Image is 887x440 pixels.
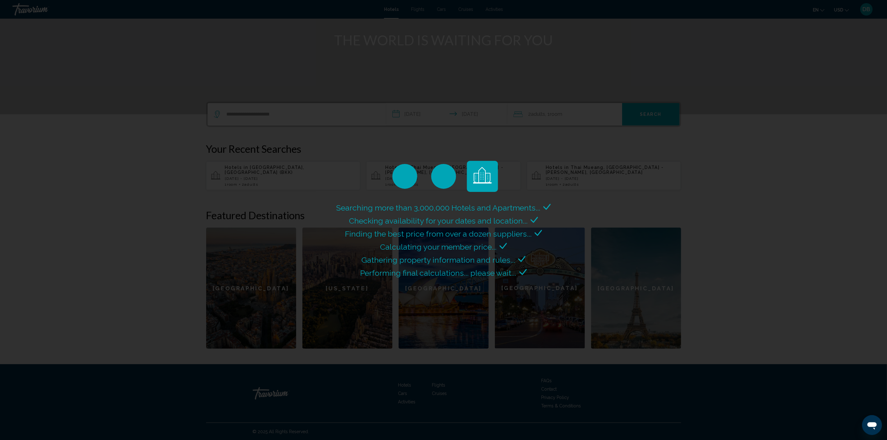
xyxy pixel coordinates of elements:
[862,415,882,435] iframe: Button to launch messaging window
[336,203,540,212] span: Searching more than 3,000,000 Hotels and Apartments...
[345,229,532,238] span: Finding the best price from over a dozen suppliers...
[361,255,515,265] span: Gathering property information and rules...
[360,268,516,278] span: Performing final calculations... please wait...
[349,216,527,225] span: Checking availability for your dates and location...
[380,242,496,252] span: Calculating your member price...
